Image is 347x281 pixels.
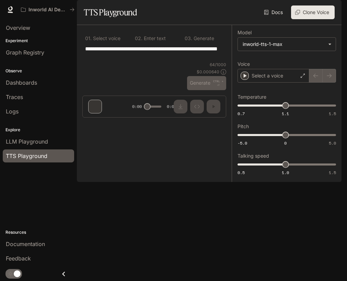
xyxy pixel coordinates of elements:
[84,5,137,19] h1: TTS Playground
[263,5,286,19] a: Docs
[192,36,214,41] p: Generate
[282,111,289,117] span: 1.1
[238,124,249,129] p: Pitch
[142,36,166,41] p: Enter text
[252,72,283,79] p: Select a voice
[28,7,67,13] p: Inworld AI Demos
[282,170,289,175] span: 1.0
[18,3,78,16] button: All workspaces
[243,41,325,48] div: inworld-tts-1-max
[92,36,120,41] p: Select voice
[238,38,336,51] div: inworld-tts-1-max
[284,140,287,146] span: 0
[197,69,219,75] p: $ 0.000640
[329,111,336,117] span: 1.5
[85,36,92,41] p: 0 1 .
[238,95,266,99] p: Temperature
[238,154,269,158] p: Talking speed
[238,111,245,117] span: 0.7
[135,36,142,41] p: 0 2 .
[329,170,336,175] span: 1.5
[238,170,245,175] span: 0.5
[238,62,250,66] p: Voice
[210,62,226,68] p: 64 / 1000
[291,5,335,19] button: Clone Voice
[329,140,336,146] span: 5.0
[185,36,192,41] p: 0 3 .
[238,30,252,35] p: Model
[238,140,247,146] span: -5.0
